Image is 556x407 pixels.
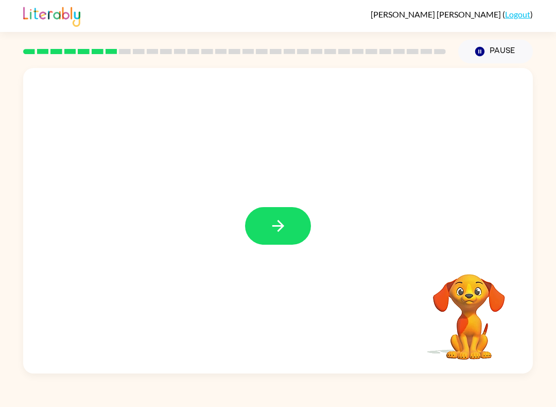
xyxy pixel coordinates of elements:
div: ( ) [371,9,533,19]
span: [PERSON_NAME] [PERSON_NAME] [371,9,502,19]
button: Pause [458,40,533,63]
video: Your browser must support playing .mp4 files to use Literably. Please try using another browser. [418,258,520,361]
img: Literably [23,4,80,27]
a: Logout [505,9,530,19]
